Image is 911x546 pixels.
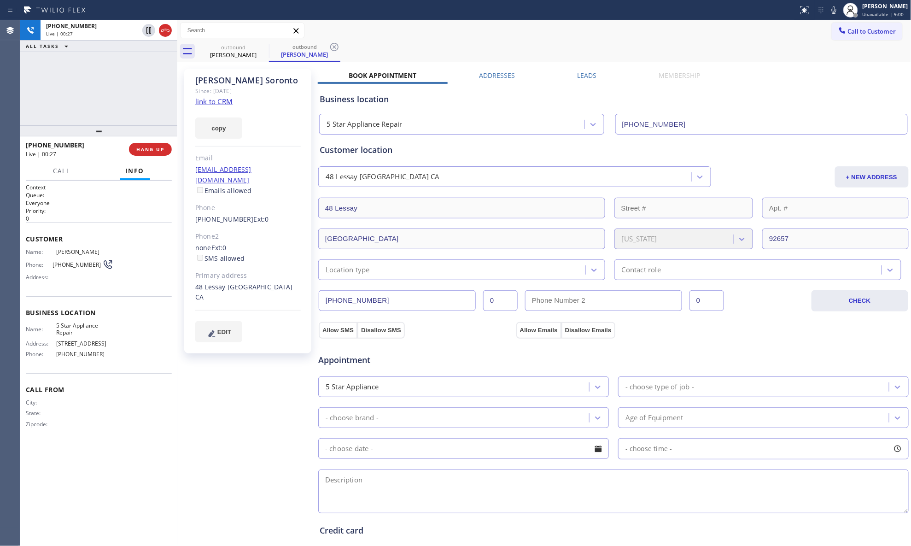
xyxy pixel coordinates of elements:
input: Phone Number 2 [525,290,682,311]
input: - choose date - [318,438,609,459]
div: [PERSON_NAME] [270,50,339,59]
input: Apt. # [762,198,908,218]
input: Phone Number [319,290,476,311]
span: Appointment [318,354,514,366]
h1: Context [26,183,172,191]
span: Customer [26,235,172,243]
span: EDIT [217,329,231,335]
div: Credit card [320,524,907,537]
span: Call From [26,385,172,394]
div: 48 Lessay [GEOGRAPHIC_DATA] CA [326,172,440,182]
div: - choose brand - [326,412,379,423]
h2: Queue: [26,191,172,199]
button: Allow SMS [319,322,357,339]
span: Business location [26,308,172,317]
span: Name: [26,248,56,255]
button: Disallow SMS [357,322,405,339]
div: 48 Lessay [GEOGRAPHIC_DATA] CA [195,282,301,303]
span: [PHONE_NUMBER] [53,261,102,268]
label: Membership [659,71,701,80]
span: Phone: [26,261,53,268]
div: Email [195,153,301,164]
input: City [318,229,605,249]
span: [PHONE_NUMBER] [26,141,84,149]
span: Call to Customer [848,27,896,35]
input: Ext. [483,290,518,311]
div: [PERSON_NAME] Soronto [195,75,301,86]
div: Age of Equipment [625,412,683,423]
button: Hold Customer [142,24,155,37]
button: Call [48,162,76,180]
span: [STREET_ADDRESS] [56,340,113,347]
span: Address: [26,274,56,281]
a: [EMAIL_ADDRESS][DOMAIN_NAME] [195,165,251,184]
span: ALL TASKS [26,43,59,49]
button: Call to Customer [832,23,902,40]
button: CHECK [812,290,908,311]
button: Info [120,162,150,180]
label: SMS allowed [195,254,245,263]
button: ALL TASKS [20,41,77,52]
span: [PHONE_NUMBER] [46,22,97,30]
div: Phone [195,203,301,213]
input: Search [181,23,304,38]
label: Addresses [479,71,515,80]
h2: Priority: [26,207,172,215]
span: Call [53,167,71,175]
button: HANG UP [129,143,172,156]
div: outbound [199,44,268,51]
button: copy [195,117,242,139]
div: 5 Star Appliance [326,382,379,392]
button: Disallow Emails [561,322,615,339]
span: State: [26,410,56,417]
button: EDIT [195,321,242,342]
div: outbound [270,43,339,50]
span: HANG UP [136,146,164,153]
span: Zipcode: [26,421,56,428]
div: Since: [DATE] [195,86,301,96]
span: Address: [26,340,56,347]
input: Ext. 2 [689,290,724,311]
span: - choose time - [625,444,672,453]
div: Claudia Soronto [270,41,339,61]
label: Emails allowed [195,186,252,195]
p: 0 [26,215,172,223]
span: Ext: 0 [254,215,269,223]
div: Claudia Soronto [199,41,268,62]
label: Book Appointment [349,71,417,80]
div: Customer location [320,144,907,156]
span: City: [26,399,56,406]
input: ZIP [762,229,908,249]
div: [PERSON_NAME] [863,2,908,10]
input: Address [318,198,605,218]
span: Info [126,167,145,175]
div: - choose type of job - [625,382,694,392]
span: [PHONE_NUMBER] [56,351,113,358]
div: 5 Star Appliance Repair [327,119,403,130]
input: Street # [614,198,753,218]
span: [PERSON_NAME] [56,248,113,255]
span: Name: [26,326,56,333]
input: SMS allowed [197,255,203,261]
div: none [195,243,301,264]
span: Unavailable | 9:00 [863,11,904,18]
a: link to CRM [195,97,233,106]
span: Live | 00:27 [26,150,56,158]
label: Leads [577,71,596,80]
button: Allow Emails [516,322,561,339]
div: Location type [326,264,370,275]
button: Hang up [159,24,172,37]
div: Primary address [195,270,301,281]
span: Ext: 0 [211,243,227,252]
div: Contact role [622,264,661,275]
span: Phone: [26,351,56,358]
div: Phone2 [195,231,301,242]
div: Business location [320,93,907,106]
p: Everyone [26,199,172,207]
span: 5 Star Appliance Repair [56,322,113,336]
input: Phone Number [615,114,908,135]
a: [PHONE_NUMBER] [195,215,254,223]
button: Mute [828,4,841,17]
input: Emails allowed [197,187,203,193]
div: [PERSON_NAME] [199,51,268,59]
